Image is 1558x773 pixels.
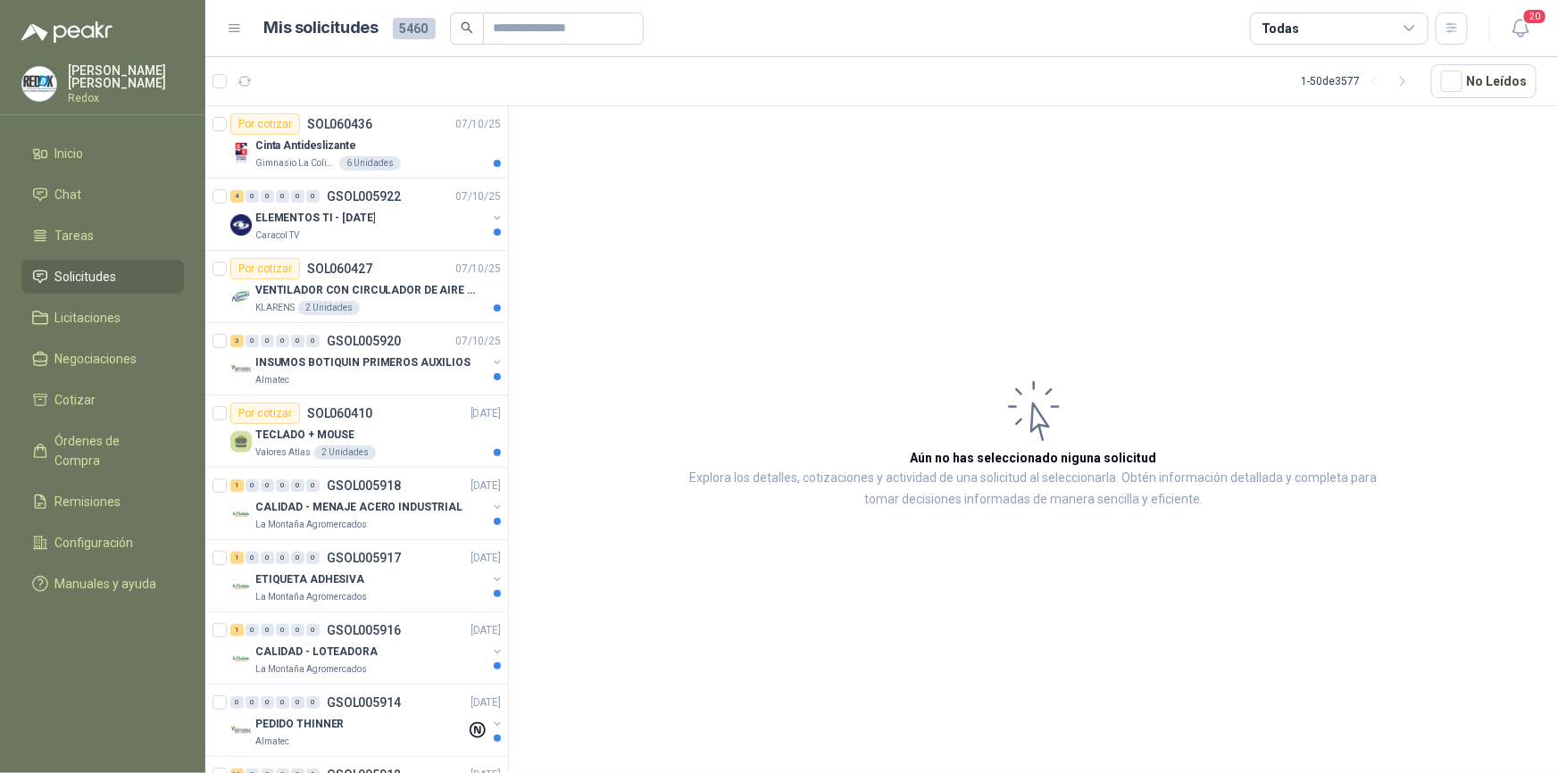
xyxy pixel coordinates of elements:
[455,261,501,278] p: 07/10/25
[55,185,82,204] span: Chat
[261,696,274,709] div: 0
[306,479,320,492] div: 0
[255,301,295,315] p: KLARENS
[205,106,508,179] a: Por cotizarSOL06043607/10/25 Company LogoCinta AntideslizanteGimnasio La Colina6 Unidades
[261,479,274,492] div: 0
[21,526,184,560] a: Configuración
[261,335,274,347] div: 0
[55,533,134,553] span: Configuración
[230,624,244,636] div: 1
[911,448,1157,468] h3: Aún no has seleccionado niguna solicitud
[21,301,184,335] a: Licitaciones
[230,214,252,236] img: Company Logo
[55,349,137,369] span: Negociaciones
[461,21,473,34] span: search
[230,696,244,709] div: 0
[230,475,504,532] a: 1 0 0 0 0 0 GSOL005918[DATE] Company LogoCALIDAD - MENAJE ACERO INDUSTRIALLa Montaña Agromercados
[291,479,304,492] div: 0
[306,552,320,564] div: 0
[22,67,56,101] img: Company Logo
[327,335,401,347] p: GSOL005920
[276,190,289,203] div: 0
[291,335,304,347] div: 0
[230,547,504,604] a: 1 0 0 0 0 0 GSOL005917[DATE] Company LogoETIQUETA ADHESIVALa Montaña Agromercados
[255,644,378,661] p: CALIDAD - LOTEADORA
[1262,19,1299,38] div: Todas
[230,359,252,380] img: Company Logo
[1301,67,1417,96] div: 1 - 50 de 3577
[205,395,508,468] a: Por cotizarSOL060410[DATE] TECLADO + MOUSEValores Atlas2 Unidades
[471,478,501,495] p: [DATE]
[255,571,364,588] p: ETIQUETA ADHESIVA
[255,373,289,387] p: Almatec
[393,18,436,39] span: 5460
[307,407,372,420] p: SOL060410
[255,499,462,516] p: CALIDAD - MENAJE ACERO INDUSTRIAL
[230,186,504,243] a: 4 0 0 0 0 0 GSOL00592207/10/25 Company LogoELEMENTOS TI - [DATE]Caracol TV
[230,692,504,749] a: 0 0 0 0 0 0 GSOL005914[DATE] Company LogoPEDIDO THINNERAlmatec
[205,251,508,323] a: Por cotizarSOL06042707/10/25 Company LogoVENTILADOR CON CIRCULADOR DE AIRE MULTIPROPOSITO XPOWER ...
[276,479,289,492] div: 0
[455,188,501,205] p: 07/10/25
[455,333,501,350] p: 07/10/25
[21,137,184,170] a: Inicio
[327,624,401,636] p: GSOL005916
[471,405,501,422] p: [DATE]
[68,64,184,89] p: [PERSON_NAME] [PERSON_NAME]
[255,518,367,532] p: La Montaña Agromercados
[327,190,401,203] p: GSOL005922
[255,229,299,243] p: Caracol TV
[230,503,252,525] img: Company Logo
[55,431,167,470] span: Órdenes de Compra
[306,335,320,347] div: 0
[291,696,304,709] div: 0
[230,552,244,564] div: 1
[230,403,300,424] div: Por cotizar
[230,335,244,347] div: 3
[471,550,501,567] p: [DATE]
[230,619,504,677] a: 1 0 0 0 0 0 GSOL005916[DATE] Company LogoCALIDAD - LOTEADORALa Montaña Agromercados
[55,308,121,328] span: Licitaciones
[21,485,184,519] a: Remisiones
[255,137,356,154] p: Cinta Antideslizante
[255,427,354,444] p: TECLADO + MOUSE
[255,735,289,749] p: Almatec
[246,190,259,203] div: 0
[21,21,112,43] img: Logo peakr
[307,118,372,130] p: SOL060436
[21,342,184,376] a: Negociaciones
[255,662,367,677] p: La Montaña Agromercados
[55,574,157,594] span: Manuales y ayuda
[255,282,478,299] p: VENTILADOR CON CIRCULADOR DE AIRE MULTIPROPOSITO XPOWER DE 14"
[230,142,252,163] img: Company Logo
[230,479,244,492] div: 1
[255,716,344,733] p: PEDIDO THINNER
[246,335,259,347] div: 0
[327,696,401,709] p: GSOL005914
[291,624,304,636] div: 0
[230,648,252,669] img: Company Logo
[68,93,184,104] p: Redox
[306,190,320,203] div: 0
[687,468,1379,511] p: Explora los detalles, cotizaciones y actividad de una solicitud al seleccionarla. Obtén informaci...
[21,567,184,601] a: Manuales y ayuda
[246,696,259,709] div: 0
[455,116,501,133] p: 07/10/25
[255,210,375,227] p: ELEMENTOS TI - [DATE]
[327,552,401,564] p: GSOL005917
[276,552,289,564] div: 0
[276,624,289,636] div: 0
[291,552,304,564] div: 0
[298,301,360,315] div: 2 Unidades
[55,267,117,287] span: Solicitudes
[1504,12,1537,45] button: 20
[1431,64,1537,98] button: No Leídos
[261,552,274,564] div: 0
[306,624,320,636] div: 0
[255,156,336,170] p: Gimnasio La Colina
[246,479,259,492] div: 0
[55,492,121,511] span: Remisiones
[291,190,304,203] div: 0
[21,260,184,294] a: Solicitudes
[261,190,274,203] div: 0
